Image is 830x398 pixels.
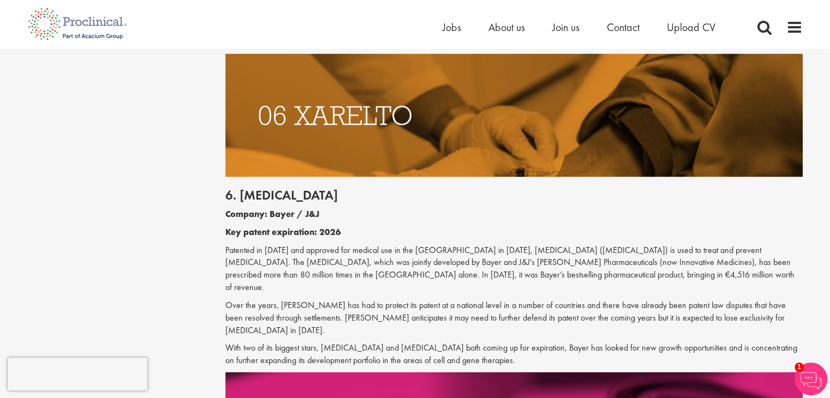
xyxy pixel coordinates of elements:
b: Company: Bayer / J&J [225,208,319,220]
p: Over the years, [PERSON_NAME] has had to protect its patent at a national level in a number of co... [225,299,803,337]
a: Join us [552,20,580,34]
p: Patented in [DATE] and approved for medical use in the [GEOGRAPHIC_DATA] in [DATE], [MEDICAL_DATA... [225,244,803,294]
img: Drugs with patents due to expire Xarelto [225,54,803,177]
a: Jobs [443,20,461,34]
iframe: reCAPTCHA [8,358,147,390]
img: Chatbot [795,363,827,395]
span: 1 [795,363,804,372]
h2: 6. [MEDICAL_DATA] [225,188,803,202]
b: Key patent expiration: 2026 [225,226,341,238]
p: With two of its biggest stars, [MEDICAL_DATA] and [MEDICAL_DATA] both coming up for expiration, B... [225,342,803,367]
a: About us [488,20,525,34]
a: Upload CV [667,20,715,34]
a: Contact [607,20,640,34]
